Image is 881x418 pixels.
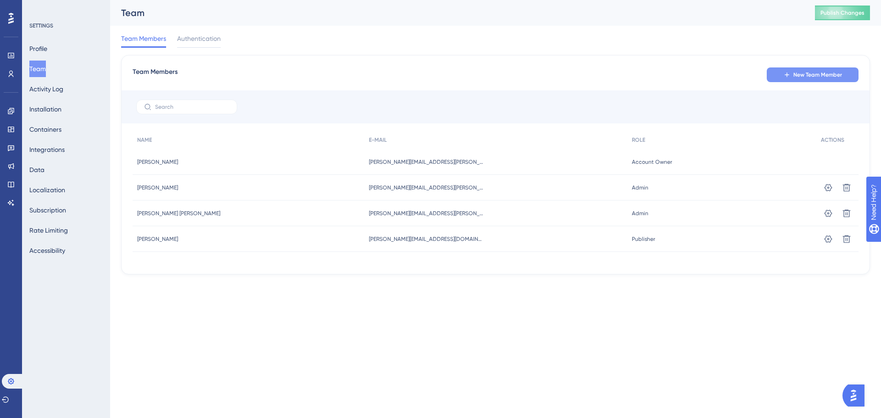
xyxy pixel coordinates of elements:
[29,162,45,178] button: Data
[137,184,178,191] span: [PERSON_NAME]
[29,121,61,138] button: Containers
[177,33,221,44] span: Authentication
[369,235,484,243] span: [PERSON_NAME][EMAIL_ADDRESS][DOMAIN_NAME]
[155,104,229,110] input: Search
[29,40,47,57] button: Profile
[821,136,844,144] span: ACTIONS
[29,141,65,158] button: Integrations
[29,182,65,198] button: Localization
[29,222,68,239] button: Rate Limiting
[632,136,645,144] span: ROLE
[632,210,648,217] span: Admin
[137,210,220,217] span: [PERSON_NAME] [PERSON_NAME]
[820,9,864,17] span: Publish Changes
[815,6,870,20] button: Publish Changes
[121,33,166,44] span: Team Members
[29,22,104,29] div: SETTINGS
[632,184,648,191] span: Admin
[29,202,66,218] button: Subscription
[369,184,484,191] span: [PERSON_NAME][EMAIL_ADDRESS][PERSON_NAME][DOMAIN_NAME]
[137,158,178,166] span: [PERSON_NAME]
[842,382,870,409] iframe: UserGuiding AI Assistant Launcher
[767,67,859,82] button: New Team Member
[369,158,484,166] span: [PERSON_NAME][EMAIL_ADDRESS][PERSON_NAME][DOMAIN_NAME]
[29,61,46,77] button: Team
[29,81,63,97] button: Activity Log
[632,235,655,243] span: Publisher
[369,136,387,144] span: E-MAIL
[133,67,178,83] span: Team Members
[121,6,792,19] div: Team
[29,101,61,117] button: Installation
[793,71,842,78] span: New Team Member
[137,136,152,144] span: NAME
[369,210,484,217] span: [PERSON_NAME][EMAIL_ADDRESS][PERSON_NAME][DOMAIN_NAME]
[137,235,178,243] span: [PERSON_NAME]
[29,242,65,259] button: Accessibility
[632,158,672,166] span: Account Owner
[22,2,57,13] span: Need Help?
